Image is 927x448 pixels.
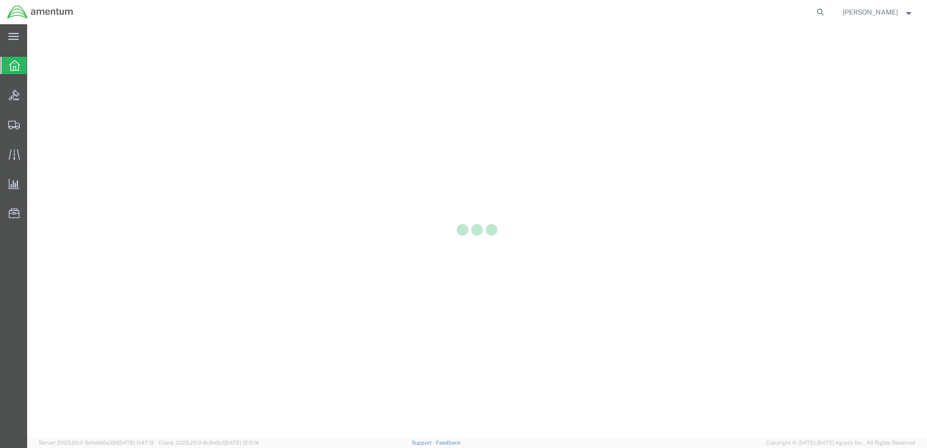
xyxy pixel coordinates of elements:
span: Client: 2025.20.0-8c6e0cf [159,440,259,446]
span: Server: 2025.20.0-5efa686e39f [39,440,154,446]
button: [PERSON_NAME] [842,6,914,18]
span: [DATE] 12:11:14 [224,440,259,446]
span: Copyright © [DATE]-[DATE] Agistix Inc., All Rights Reserved [766,439,915,447]
img: logo [7,5,74,19]
a: Support [412,440,436,446]
span: Alfredo Padilla [843,7,898,17]
a: Feedback [436,440,461,446]
span: [DATE] 11:47:12 [118,440,154,446]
